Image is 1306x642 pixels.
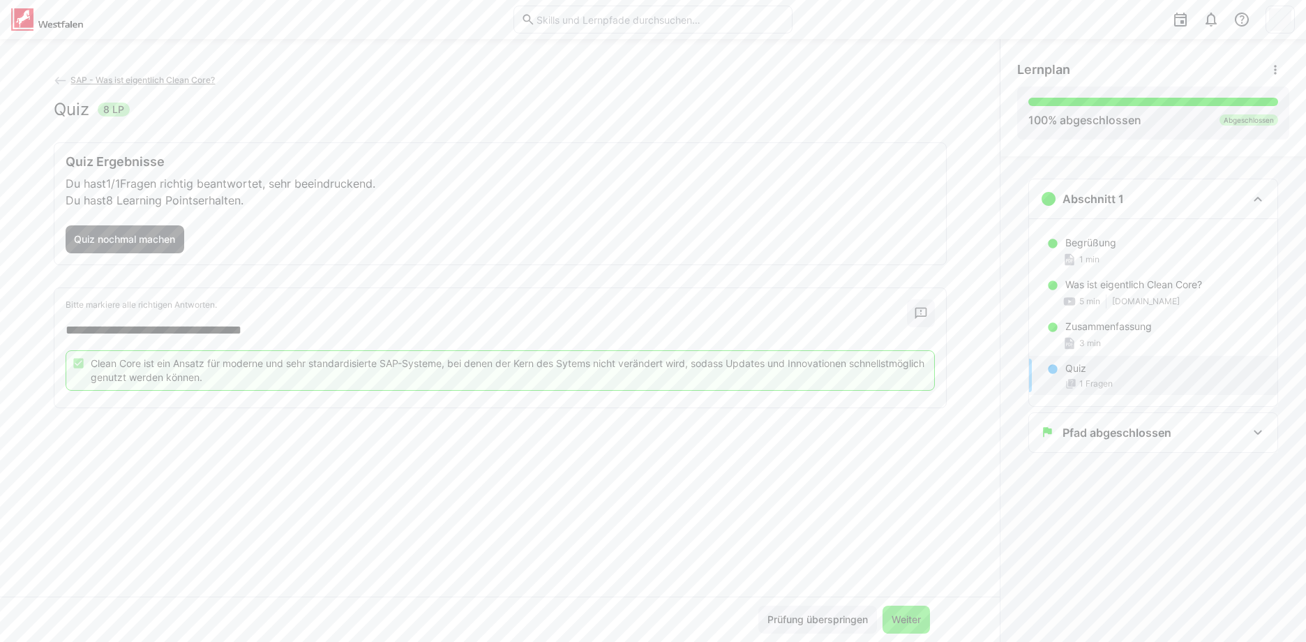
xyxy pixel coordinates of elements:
span: 5 min [1079,296,1100,307]
button: Quiz nochmal machen [66,225,185,253]
input: Skills und Lernpfade durchsuchen… [535,13,785,26]
p: Clean Core ist ein Ansatz für moderne und sehr standardisierte SAP-Systeme, bei denen der Kern de... [91,357,928,385]
p: Du hast erhalten. [66,192,935,209]
span: 1 min [1079,254,1099,265]
span: 8 LP [103,103,124,117]
span: 100 [1028,113,1048,127]
div: % abgeschlossen [1028,112,1141,128]
span: [DOMAIN_NAME] [1112,296,1180,307]
h3: Pfad abgeschlossen [1063,426,1171,440]
p: Du hast Fragen richtig beantwortet, sehr beeindruckend. [66,175,935,192]
span: Quiz nochmal machen [72,232,177,246]
span: Lernplan [1017,62,1070,77]
h3: Quiz Ergebnisse [66,154,935,170]
span: 3 min [1079,338,1101,349]
a: SAP - Was ist eigentlich Clean Core? [54,75,216,85]
span: SAP - Was ist eigentlich Clean Core? [70,75,215,85]
span: Weiter [890,613,923,627]
span: Prüfung überspringen [765,613,870,627]
p: Zusammenfassung [1065,320,1152,334]
span: 1 Fragen [1079,378,1113,389]
span: 1/1 [106,177,120,191]
p: Quiz [1065,361,1086,375]
p: Bitte markiere alle richtigen Antworten. [66,299,907,311]
div: Abgeschlossen [1219,114,1278,126]
h3: Abschnitt 1 [1063,192,1124,206]
p: Was ist eigentlich Clean Core? [1065,278,1202,292]
span: 8 Learning Points [106,193,198,207]
p: Begrüßung [1065,236,1116,250]
button: Prüfung überspringen [758,606,877,634]
h2: Quiz [54,99,89,120]
button: Weiter [883,606,930,634]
